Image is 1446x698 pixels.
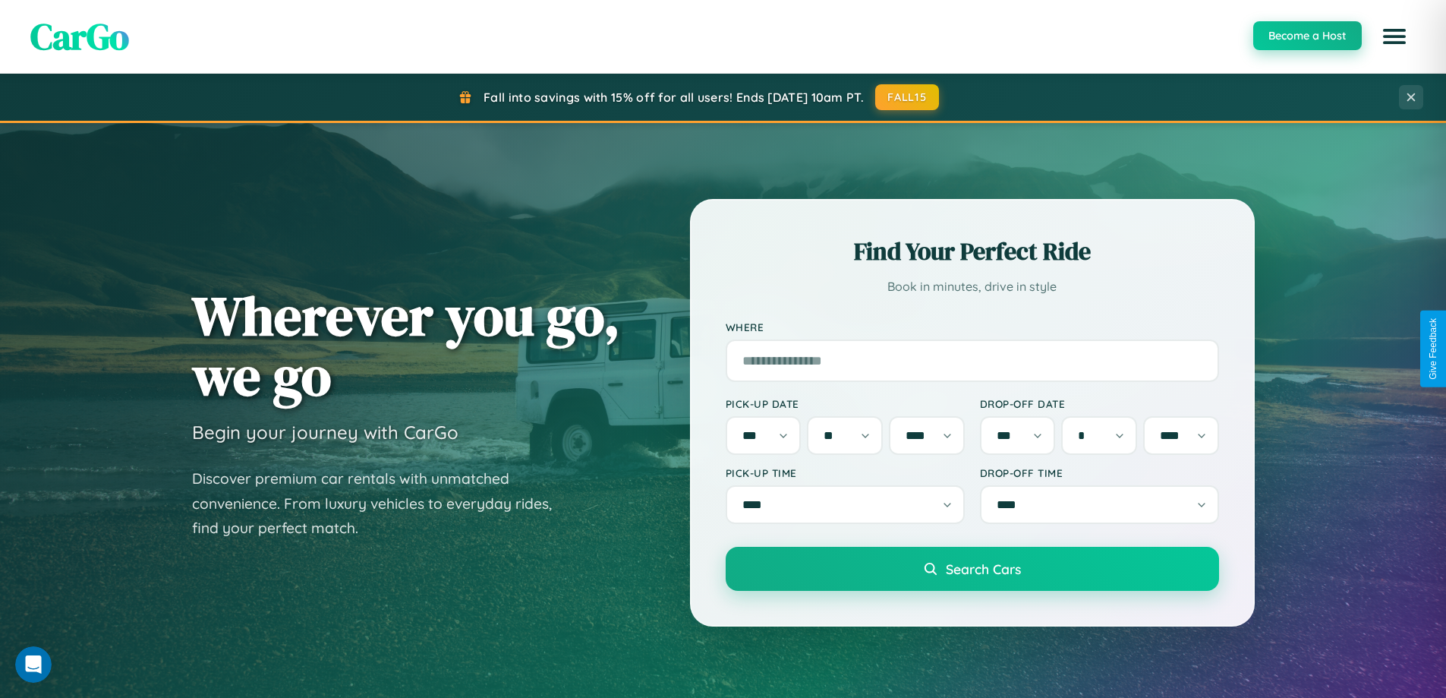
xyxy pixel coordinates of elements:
span: CarGo [30,11,129,62]
label: Pick-up Time [726,466,965,479]
label: Drop-off Date [980,397,1219,410]
p: Book in minutes, drive in style [726,276,1219,298]
span: Search Cars [946,561,1021,577]
button: Become a Host [1253,21,1362,50]
button: FALL15 [875,84,939,110]
p: Discover premium car rentals with unmatched convenience. From luxury vehicles to everyday rides, ... [192,466,572,541]
h1: Wherever you go, we go [192,286,620,406]
label: Where [726,321,1219,333]
button: Search Cars [726,547,1219,591]
label: Drop-off Time [980,466,1219,479]
label: Pick-up Date [726,397,965,410]
div: Give Feedback [1428,318,1438,380]
h3: Begin your journey with CarGo [192,421,458,444]
span: Fall into savings with 15% off for all users! Ends [DATE] 10am PT. [484,90,864,105]
button: Open menu [1373,15,1416,58]
h2: Find Your Perfect Ride [726,235,1219,268]
iframe: Intercom live chat [15,646,52,683]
